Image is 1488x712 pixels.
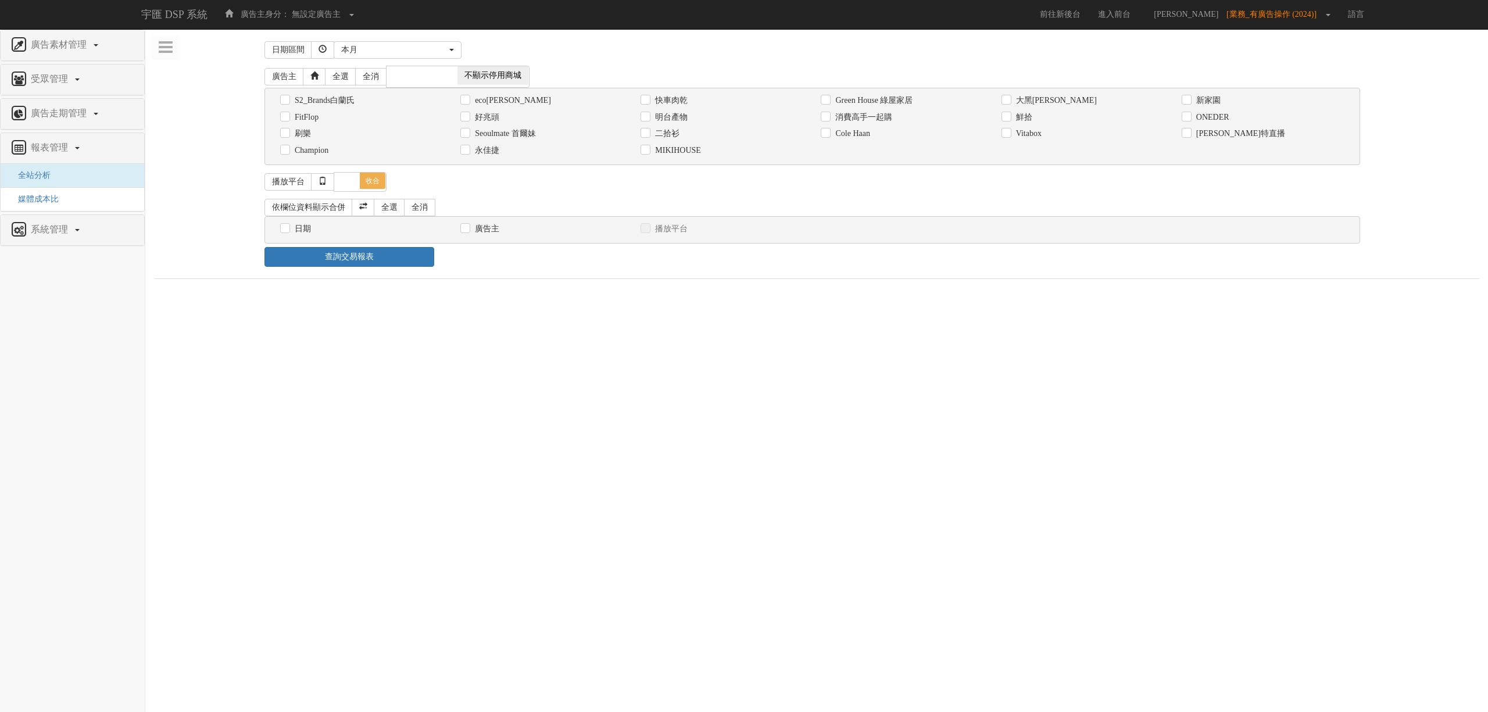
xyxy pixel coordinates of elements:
[472,128,536,139] label: Seoulmate 首爾妹
[292,10,341,19] span: 無設定廣告主
[652,223,688,235] label: 播放平台
[652,112,688,123] label: 明台產物
[292,95,355,106] label: S2_Brands白蘭氏
[1013,112,1032,123] label: 鮮拾
[1148,10,1224,19] span: [PERSON_NAME]
[292,223,311,235] label: 日期
[325,68,356,85] a: 全選
[9,221,135,239] a: 系統管理
[355,68,387,85] a: 全消
[9,195,59,203] a: 媒體成本比
[9,139,135,158] a: 報表管理
[28,142,74,152] span: 報表管理
[1013,128,1042,139] label: Vitabox
[652,145,701,156] label: MIKIHOUSE
[1193,95,1221,106] label: 新家園
[9,105,135,123] a: 廣告走期管理
[9,36,135,55] a: 廣告素材管理
[292,128,311,139] label: 刷樂
[832,95,913,106] label: Green House 綠屋家居
[472,95,551,106] label: eco[PERSON_NAME]
[652,95,688,106] label: 快車肉乾
[9,70,135,89] a: 受眾管理
[472,112,499,123] label: 好兆頭
[9,171,51,180] a: 全站分析
[472,145,499,156] label: 永佳捷
[1226,10,1322,19] span: [業務_有廣告操作 (2024)]
[341,44,447,56] div: 本月
[832,128,870,139] label: Cole Haan
[832,112,892,123] label: 消費高手一起購
[404,199,435,216] a: 全消
[374,199,405,216] a: 全選
[1193,128,1285,139] label: [PERSON_NAME]特直播
[292,145,328,156] label: Champion
[1193,112,1229,123] label: ONEDER
[334,41,462,59] button: 本月
[652,128,679,139] label: 二拾衫
[472,223,499,235] label: 廣告主
[28,224,74,234] span: 系統管理
[28,108,92,118] span: 廣告走期管理
[28,74,74,84] span: 受眾管理
[264,247,434,267] a: 查詢交易報表
[360,173,385,189] span: 收合
[292,112,319,123] label: FitFlop
[28,40,92,49] span: 廣告素材管理
[457,66,528,85] span: 不顯示停用商城
[241,10,289,19] span: 廣告主身分：
[1013,95,1097,106] label: 大黑[PERSON_NAME]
